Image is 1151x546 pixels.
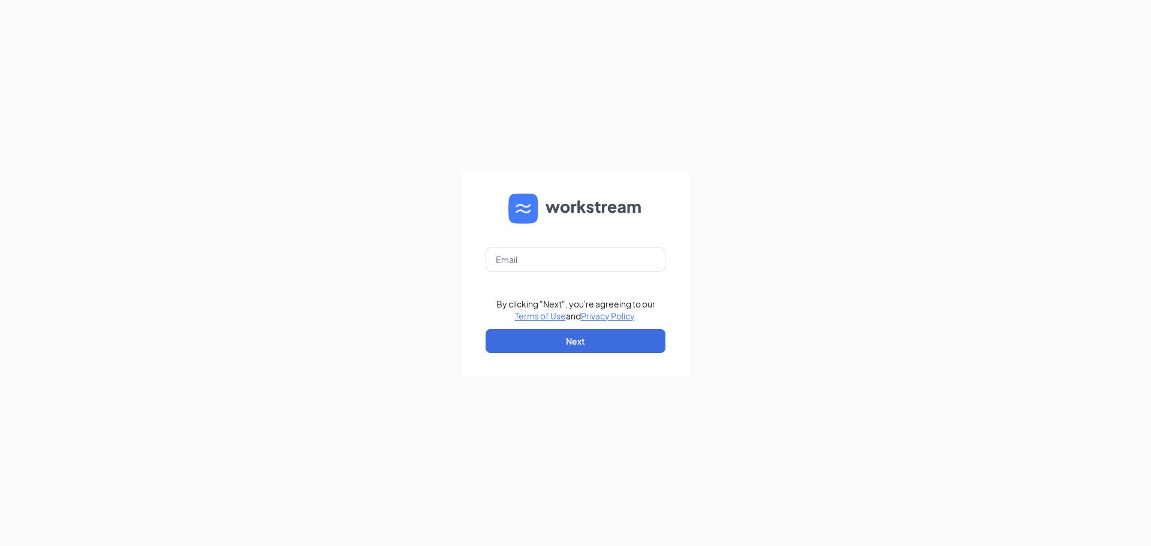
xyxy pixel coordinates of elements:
a: Terms of Use [515,310,566,321]
input: Email [486,248,665,272]
img: WS logo and Workstream text [508,194,643,224]
div: By clicking "Next", you're agreeing to our and . [496,298,655,322]
a: Privacy Policy [581,310,634,321]
button: Next [486,329,665,353]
